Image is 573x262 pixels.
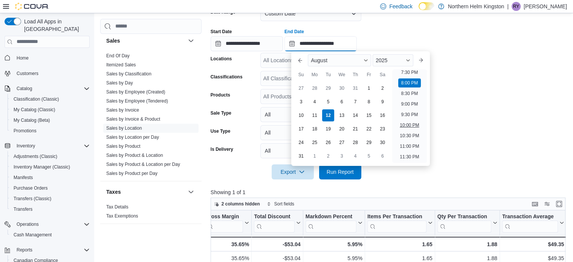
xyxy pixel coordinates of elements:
div: day-8 [363,96,375,108]
button: Inventory [2,141,93,151]
a: Classification (Classic) [11,95,62,104]
button: Keyboard shortcuts [530,199,539,208]
span: Adjustments (Classic) [14,153,57,159]
li: 10:00 PM [397,121,422,130]
span: Adjustments (Classic) [11,152,90,161]
div: Qty Per Transaction [437,213,491,232]
div: day-10 [295,109,307,121]
div: day-15 [363,109,375,121]
span: Transfers [11,205,90,214]
a: Inventory Manager (Classic) [11,162,73,172]
div: day-26 [322,136,334,149]
div: Transaction Average [502,213,558,232]
div: day-27 [336,136,348,149]
p: Northern Helm Kingston [448,2,504,11]
div: day-22 [363,123,375,135]
a: Transfers [11,205,35,214]
span: Purchase Orders [11,184,90,193]
div: day-12 [322,109,334,121]
button: Enter fullscreen [555,199,564,208]
img: Cova [15,3,49,10]
div: Button. Open the year selector. 2025 is currently selected. [373,54,413,66]
a: Sales by Invoice & Product [106,116,160,122]
div: day-1 [309,150,321,162]
div: Gross Margin [205,213,243,220]
span: Sales by Product per Day [106,170,157,176]
span: Manifests [14,175,33,181]
button: Operations [14,220,42,229]
button: 2 columns hidden [211,199,263,208]
p: Showing 1 of 1 [211,188,569,196]
span: Customers [14,69,90,78]
button: Transfers (Classic) [8,193,93,204]
button: My Catalog (Classic) [8,104,93,115]
li: 7:30 PM [398,68,421,77]
div: 5.95% [305,240,362,249]
button: Run Report [319,164,361,179]
div: day-28 [349,136,361,149]
li: 11:30 PM [397,152,422,161]
span: Manifests [11,173,90,182]
a: Sales by Product & Location [106,153,163,158]
span: Home [17,55,29,61]
button: Cash Management [8,230,93,240]
span: Catalog [14,84,90,93]
span: Sales by Employee (Tendered) [106,98,168,104]
div: day-14 [349,109,361,121]
button: Next month [415,54,427,66]
span: Home [14,53,90,63]
button: Reports [14,245,35,254]
button: Previous Month [294,54,306,66]
button: Reports [2,245,93,255]
p: | [507,2,509,11]
span: Itemized Sales [106,62,136,68]
div: day-3 [336,150,348,162]
div: day-30 [336,82,348,94]
div: day-29 [322,82,334,94]
div: day-11 [309,109,321,121]
a: Transfers (Classic) [11,194,54,203]
div: day-31 [295,150,307,162]
input: Press the down key to open a popover containing a calendar. [211,36,283,51]
button: Export [272,164,314,179]
a: Tax Exemptions [106,213,138,219]
div: 1.88 [437,240,497,249]
a: Adjustments (Classic) [11,152,60,161]
button: Custom Date [260,6,361,21]
div: day-6 [376,150,388,162]
label: Is Delivery [211,146,233,152]
div: day-21 [349,123,361,135]
div: day-1 [363,82,375,94]
div: Th [349,69,361,81]
input: Dark Mode [419,2,434,10]
button: Classification (Classic) [8,94,93,104]
span: My Catalog (Classic) [14,107,55,113]
span: Transfers (Classic) [14,196,51,202]
div: Items Per Transaction [367,213,426,232]
div: Su [295,69,307,81]
div: day-13 [336,109,348,121]
span: Reports [14,245,90,254]
a: Sales by Product & Location per Day [106,162,180,167]
button: Gross Margin [205,213,249,232]
div: day-5 [322,96,334,108]
span: Customers [17,70,38,77]
span: Feedback [389,3,412,10]
div: Mo [309,69,321,81]
div: Taxes [100,202,202,224]
div: day-20 [336,123,348,135]
div: day-17 [295,123,307,135]
div: Tu [322,69,334,81]
span: Load All Apps in [GEOGRAPHIC_DATA] [21,18,90,33]
span: Inventory Manager (Classic) [11,162,90,172]
div: day-2 [376,82,388,94]
button: Transaction Average [502,213,564,232]
span: Sales by Employee (Created) [106,89,165,95]
button: Sort fields [264,199,297,208]
div: August, 2025 [294,81,389,163]
li: 9:00 PM [398,100,421,109]
button: My Catalog (Beta) [8,115,93,126]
